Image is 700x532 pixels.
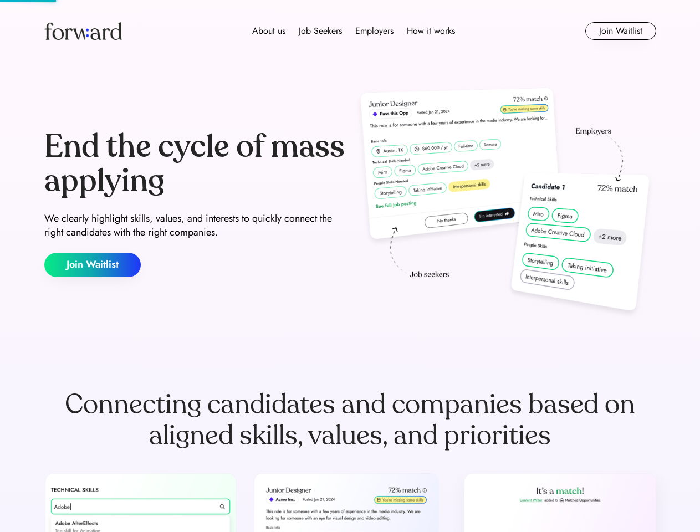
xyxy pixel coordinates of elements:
div: Employers [355,24,394,38]
img: hero-image.png [355,84,656,323]
img: Forward logo [44,22,122,40]
div: About us [252,24,285,38]
button: Join Waitlist [585,22,656,40]
div: Job Seekers [299,24,342,38]
div: End the cycle of mass applying [44,130,346,198]
div: Connecting candidates and companies based on aligned skills, values, and priorities [44,389,656,451]
div: We clearly highlight skills, values, and interests to quickly connect the right candidates with t... [44,212,346,239]
button: Join Waitlist [44,253,141,277]
div: How it works [407,24,455,38]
